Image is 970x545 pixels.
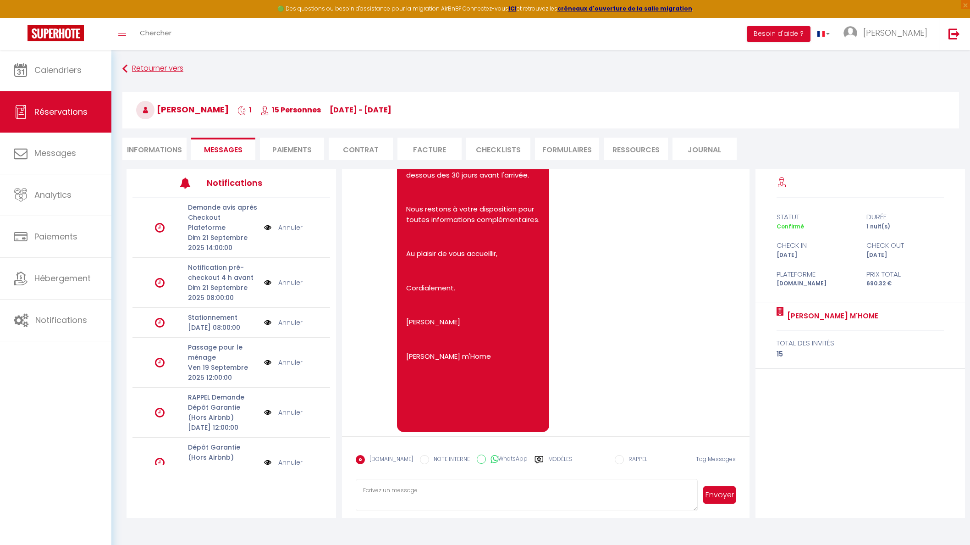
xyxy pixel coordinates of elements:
[860,279,950,288] div: 690.32 €
[557,5,692,12] a: créneaux d'ouverture de la salle migration
[188,202,258,233] p: Demande avis après Checkout Plateforme
[770,279,860,288] div: [DOMAIN_NAME]
[624,455,647,465] label: RAPPEL
[535,138,599,160] li: FORMULAIRES
[122,61,959,77] a: Retourner vers
[188,312,258,323] p: Stationnement
[860,269,950,280] div: Prix total
[777,222,804,230] span: Confirmé
[365,455,413,465] label: [DOMAIN_NAME]
[770,211,860,222] div: statut
[34,64,82,76] span: Calendriers
[948,28,960,39] img: logout
[188,233,258,253] p: Dim 21 Septembre 2025 14:00:00
[406,351,540,362] p: [PERSON_NAME] m'Home
[777,338,944,349] div: total des invités
[777,349,944,360] div: 15
[406,249,540,259] p: Au plaisir de vous accueillir,
[466,138,530,160] li: CHECKLISTS
[672,138,737,160] li: Journal
[843,26,857,40] img: ...
[770,251,860,260] div: [DATE]
[406,283,540,294] p: Cordialement.
[34,106,88,117] span: Réservations
[278,357,303,367] a: Annuler
[133,18,178,50] a: Chercher
[237,105,252,115] span: 1
[136,104,229,115] span: [PERSON_NAME]
[486,455,528,465] label: WhatsApp
[330,105,391,115] span: [DATE] - [DATE]
[329,138,393,160] li: Contrat
[703,486,735,504] button: Envoyer
[278,407,303,417] a: Annuler
[188,342,258,362] p: Passage pour le ménage
[860,240,950,251] div: check out
[188,262,258,283] p: Notification pré-checkout 4 h avant
[863,27,927,39] span: [PERSON_NAME]
[188,462,258,483] p: Lun 15 Septembre 2025 12:00:00
[264,278,271,288] img: NO IMAGE
[35,314,87,326] span: Notifications
[837,18,939,50] a: ... [PERSON_NAME]
[860,211,950,222] div: durée
[264,222,271,233] img: NO IMAGE
[770,240,860,251] div: check in
[860,222,950,231] div: 1 nuit(s)
[860,251,950,260] div: [DATE]
[604,138,668,160] li: Ressources
[188,392,258,423] p: RAPPEL Demande Dépôt Garantie (Hors Airbnb)
[747,26,810,42] button: Besoin d'aide ?
[188,423,258,433] p: [DATE] 12:00:00
[204,145,242,155] span: Messages
[278,278,303,288] a: Annuler
[7,4,35,31] button: Ouvrir le widget de chat LiveChat
[278,222,303,233] a: Annuler
[140,28,171,38] span: Chercher
[34,147,76,159] span: Messages
[188,283,258,303] p: Dim 21 Septembre 2025 08:00:00
[264,357,271,367] img: NO IMAGE
[696,455,736,463] span: Tag Messages
[784,311,878,322] a: [PERSON_NAME] m'Home
[34,189,72,200] span: Analytics
[264,457,271,467] img: NO IMAGE
[264,317,271,328] img: NO IMAGE
[260,138,324,160] li: Paiements
[28,25,84,41] img: Super Booking
[429,455,470,465] label: NOTE INTERNE
[770,269,860,280] div: Plateforme
[188,323,258,333] p: [DATE] 08:00:00
[207,172,289,193] h3: Notifications
[508,5,517,12] a: ICI
[278,457,303,467] a: Annuler
[188,442,258,462] p: Dépôt Garantie (Hors Airbnb)
[188,362,258,383] p: Ven 19 Septembre 2025 12:00:00
[278,317,303,328] a: Annuler
[397,138,462,160] li: Facture
[264,407,271,417] img: NO IMAGE
[260,105,321,115] span: 15 Personnes
[406,317,540,328] p: [PERSON_NAME]
[34,272,91,284] span: Hébergement
[406,204,540,225] p: Nous restons à votre disposition pour toutes informations complémentaires.
[548,455,573,471] label: Modèles
[34,231,77,242] span: Paiements
[122,138,187,160] li: Informations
